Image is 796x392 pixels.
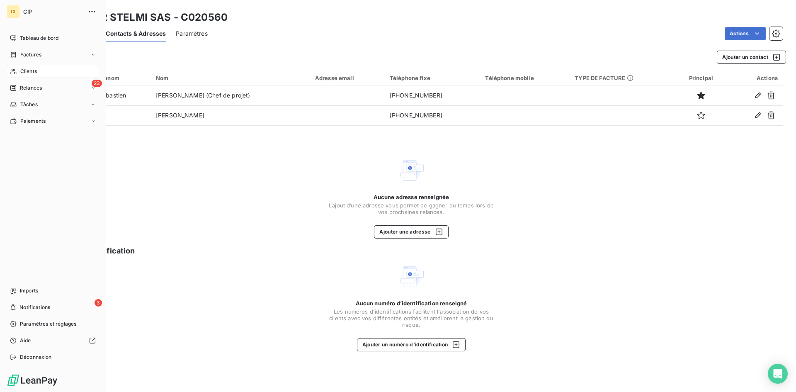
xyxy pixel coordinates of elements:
[20,84,42,92] span: Relances
[485,75,565,81] div: Téléphone mobile
[374,225,448,239] button: Ajouter une adresse
[575,75,670,81] div: TYPE DE FACTURE
[725,27,766,40] button: Actions
[95,299,102,307] span: 3
[20,117,46,125] span: Paiements
[7,5,20,18] div: CI
[717,51,786,64] button: Ajouter un contact
[328,202,494,215] span: L’ajout d’une adresse vous permet de gagner du temps lors de vos prochaines relances.
[20,101,38,108] span: Tâches
[151,85,310,105] td: [PERSON_NAME] (Chef de projet)
[680,75,722,81] div: Principal
[7,334,99,347] a: Aide
[328,308,494,328] span: Les numéros d'identifications facilitent l'association de vos clients avec vos différentes entité...
[92,80,102,87] span: 23
[768,364,788,384] div: Open Intercom Messenger
[20,353,52,361] span: Déconnexion
[20,68,37,75] span: Clients
[176,29,208,38] span: Paramètres
[357,338,466,351] button: Ajouter un numéro d’identification
[385,105,481,125] td: [PHONE_NUMBER]
[20,337,31,344] span: Aide
[398,263,425,290] img: Empty state
[732,75,778,81] div: Actions
[73,10,228,25] h3: APTAR STELMI SAS - C020560
[7,114,99,128] a: Paiements
[7,284,99,297] a: Imports
[20,287,38,295] span: Imports
[385,85,481,105] td: [PHONE_NUMBER]
[374,194,449,200] span: Aucune adresse renseignée
[7,32,99,45] a: Tableau de bord
[7,48,99,61] a: Factures
[7,65,99,78] a: Clients
[156,75,305,81] div: Nom
[151,105,310,125] td: [PERSON_NAME]
[20,34,58,42] span: Tableau de bord
[7,374,58,387] img: Logo LeanPay
[99,75,146,81] div: Prénom
[7,317,99,331] a: Paramètres et réglages
[20,51,41,58] span: Factures
[7,81,99,95] a: 23Relances
[23,8,83,15] span: CIP
[390,75,476,81] div: Téléphone fixe
[398,157,425,184] img: Empty state
[94,85,151,105] td: Sebastien
[356,300,467,307] span: Aucun numéro d’identification renseigné
[19,304,50,311] span: Notifications
[315,75,380,81] div: Adresse email
[106,29,166,38] span: Contacts & Adresses
[7,98,99,111] a: Tâches
[20,320,76,328] span: Paramètres et réglages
